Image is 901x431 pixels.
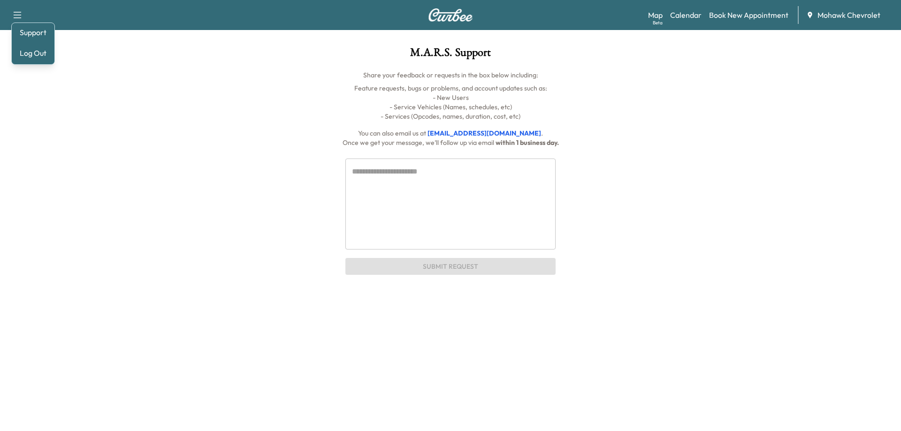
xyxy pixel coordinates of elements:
[98,83,803,93] p: Feature requests, bugs or problems, and account updates such as:
[98,93,803,102] p: - New Users
[817,9,880,21] span: Mohawk Chevrolet
[709,9,788,21] a: Book New Appointment
[98,70,803,80] p: Share your feedback or requests in the box below including:
[98,138,803,147] p: Once we get your message, we’ll follow up via email
[496,138,559,147] span: within 1 business day.
[428,8,473,22] img: Curbee Logo
[15,45,51,60] button: Log Out
[653,19,663,26] div: Beta
[670,9,702,21] a: Calendar
[98,47,803,63] h1: M.A.R.S. Support
[98,129,803,138] p: You can also email us at .
[15,27,51,38] a: Support
[648,9,663,21] a: MapBeta
[428,129,541,137] a: [EMAIL_ADDRESS][DOMAIN_NAME]
[98,112,803,121] p: - Services (Opcodes, names, duration, cost, etc)
[98,102,803,112] p: - Service Vehicles (Names, schedules, etc)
